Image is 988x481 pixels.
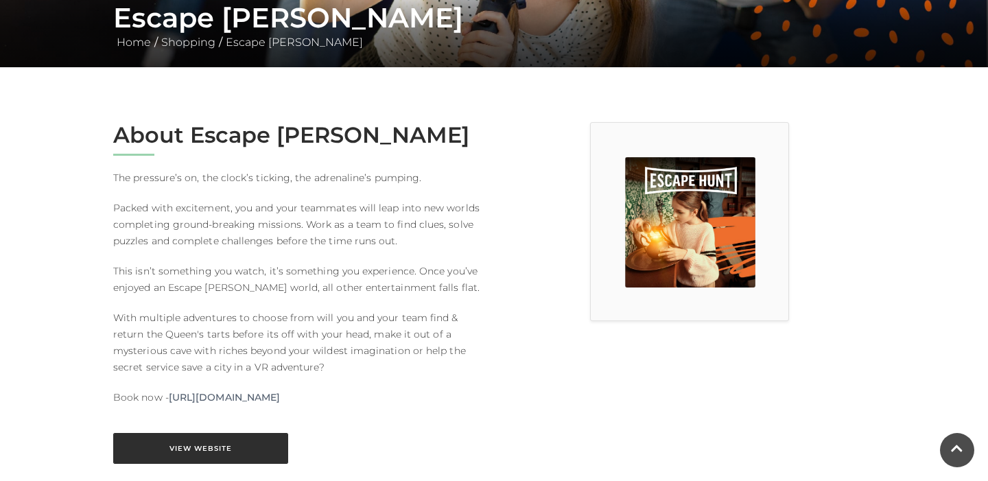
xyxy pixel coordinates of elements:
[113,309,484,375] p: With multiple adventures to choose from will you and your team find & return the Queen's tarts be...
[113,36,154,49] a: Home
[169,389,280,406] a: [URL][DOMAIN_NAME]
[113,122,484,148] h2: About Escape [PERSON_NAME]
[113,263,484,296] p: This isn’t something you watch, it’s something you experience. Once you’ve enjoyed an Escape [PER...
[103,1,885,51] div: / /
[113,169,484,186] p: The pressure’s on, the clock’s ticking, the adrenaline’s pumping.
[113,389,484,406] p: Book now -
[113,1,875,34] h1: Escape [PERSON_NAME]
[222,36,366,49] a: Escape [PERSON_NAME]
[158,36,219,49] a: Shopping
[625,157,755,288] img: Escape Hunt, Festival Place, Basingstoke
[113,200,484,249] p: Packed with excitement, you and your teammates will leap into new worlds completing ground-breaki...
[113,433,288,464] a: View Website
